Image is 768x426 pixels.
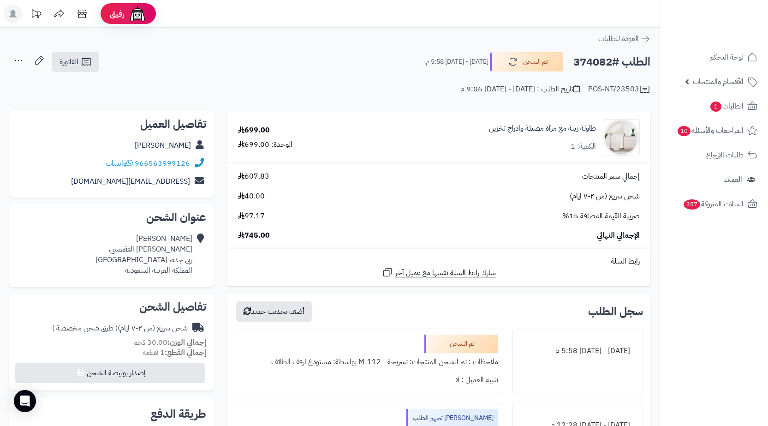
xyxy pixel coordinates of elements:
[603,119,639,156] img: 1752150373-1-90x90.jpg
[677,124,744,137] span: المراجعات والأسئلة
[597,230,640,241] span: الإجمالي النهائي
[106,158,133,169] a: واتساب
[135,158,190,169] a: 966563999126
[706,149,744,162] span: طلبات الإرجاع
[460,84,580,95] div: تاريخ الطلب : [DATE] - [DATE] 9:06 م
[666,193,762,215] a: السلات المتروكة357
[426,57,488,66] small: [DATE] - [DATE] 5:58 م
[238,139,292,150] div: الوحدة: 699.00
[666,168,762,191] a: العملاء
[52,323,188,334] div: شحن سريع (من ٢-٧ ايام)
[705,26,759,45] img: logo-2.png
[24,5,48,25] a: تحديثات المنصة
[60,56,78,67] span: الفاتورة
[14,390,36,412] div: Open Intercom Messenger
[15,363,205,383] button: إصدار بوليصة الشحن
[709,100,744,113] span: الطلبات
[666,120,762,142] a: المراجعات والأسئلة10
[684,199,700,210] span: 357
[518,342,637,360] div: [DATE] - [DATE] 5:58 م
[71,176,190,187] a: [EMAIL_ADDRESS][DOMAIN_NAME]
[165,347,206,358] strong: إجمالي القطع:
[238,125,270,136] div: 699.00
[570,191,640,202] span: شحن سريع (من ٢-٧ ايام)
[95,234,192,276] div: [PERSON_NAME] [PERSON_NAME] الفقعسي، ربى جده، [GEOGRAPHIC_DATA] المملكة العربية السعودية
[110,8,125,19] span: رفيق
[238,191,265,202] span: 40.00
[666,144,762,166] a: طلبات الإرجاع
[666,95,762,117] a: الطلبات1
[678,126,691,136] span: 10
[490,52,564,72] button: تم الشحن
[52,323,118,334] span: ( طرق شحن مخصصة )
[571,141,596,152] div: الكمية: 1
[573,53,650,72] h2: الطلب #374082
[238,230,270,241] span: 745.00
[143,347,206,358] small: 1 قطعة
[52,52,99,72] a: الفاتورة
[135,140,191,151] a: [PERSON_NAME]
[598,33,639,44] span: العودة للطلبات
[424,335,498,353] div: تم الشحن
[582,171,640,182] span: إجمالي سعر المنتجات
[666,46,762,68] a: لوحة التحكم
[588,84,650,95] div: POS-NT/23503
[133,337,206,348] small: 30.00 كجم
[241,371,498,389] div: تنبيه العميل : لا
[598,33,650,44] a: العودة للطلبات
[489,123,596,134] a: طاولة زينة مع مرآة مضيئة وادراج تخزين
[238,171,269,182] span: 607.83
[724,173,742,186] span: العملاء
[17,212,206,223] h2: عنوان الشحن
[236,301,312,322] button: أضف تحديث جديد
[17,301,206,312] h2: تفاصيل الشحن
[382,267,496,278] a: شارك رابط السلة نفسها مع عميل آخر
[395,268,496,278] span: شارك رابط السلة نفسها مع عميل آخر
[17,119,206,130] h2: تفاصيل العميل
[562,211,640,222] span: ضريبة القيمة المضافة 15%
[693,75,744,88] span: الأقسام والمنتجات
[150,408,206,420] h2: طريقة الدفع
[709,51,744,64] span: لوحة التحكم
[710,102,721,112] span: 1
[238,211,265,222] span: 97.17
[167,337,206,348] strong: إجمالي الوزن:
[588,306,643,317] h3: سجل الطلب
[241,353,498,371] div: ملاحظات : تم الشحن المنتجات: تسريحة - M-112 بواسطة: مستودع ارفف الطائف
[231,256,647,267] div: رابط السلة
[683,198,744,210] span: السلات المتروكة
[128,5,147,23] img: ai-face.png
